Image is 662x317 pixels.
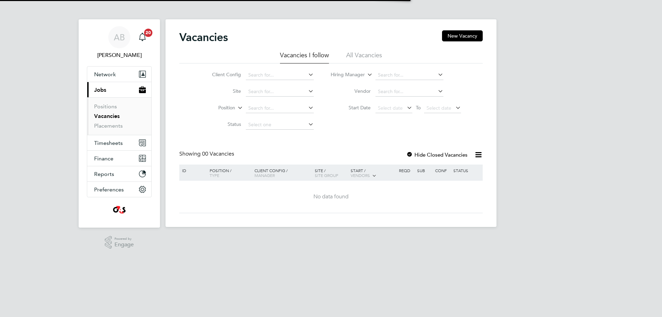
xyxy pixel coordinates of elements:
label: Vendor [331,88,371,94]
a: Placements [94,122,123,129]
li: All Vacancies [346,51,382,63]
span: Select date [378,105,403,111]
div: Site / [313,165,349,181]
button: Jobs [87,82,151,97]
span: Engage [114,242,134,248]
input: Select one [246,120,314,130]
span: Jobs [94,87,106,93]
input: Search for... [246,103,314,113]
div: Conf [433,165,451,176]
li: Vacancies I follow [280,51,329,63]
label: Position [195,105,235,111]
button: Finance [87,151,151,166]
span: To [414,103,423,112]
label: Site [201,88,241,94]
h2: Vacancies [179,30,228,44]
div: No data found [180,193,482,200]
a: Vacancies [94,113,120,119]
div: Start / [349,165,397,182]
div: Client Config / [253,165,313,181]
span: Vendors [351,172,370,178]
span: AB [114,33,125,42]
input: Search for... [246,70,314,80]
input: Search for... [375,87,443,97]
input: Search for... [246,87,314,97]
button: Preferences [87,182,151,197]
span: 20 [144,29,152,37]
span: Type [210,172,219,178]
button: Timesheets [87,135,151,150]
span: Alex Beattie [87,51,152,59]
div: Jobs [87,97,151,135]
img: g4s4-logo-retina.png [111,204,128,215]
button: New Vacancy [442,30,483,41]
span: Select date [427,105,451,111]
span: Manager [254,172,275,178]
label: Client Config [201,71,241,78]
div: Position / [204,165,253,181]
div: Status [452,165,482,176]
a: Powered byEngage [105,236,134,249]
a: AB[PERSON_NAME] [87,26,152,59]
input: Search for... [375,70,443,80]
label: Status [201,121,241,127]
button: Reports [87,166,151,181]
div: Showing [179,150,235,158]
div: Sub [415,165,433,176]
span: Timesheets [94,140,123,146]
label: Start Date [331,105,371,111]
span: Preferences [94,186,124,193]
span: Site Group [315,172,338,178]
a: 20 [136,26,149,48]
div: ID [180,165,204,176]
span: Network [94,71,116,78]
span: Finance [94,155,113,162]
span: Powered by [114,236,134,242]
span: 00 Vacancies [202,150,234,157]
span: Reports [94,171,114,177]
a: Positions [94,103,117,110]
label: Hiring Manager [325,71,365,78]
button: Network [87,67,151,82]
a: Go to home page [87,204,152,215]
label: Hide Closed Vacancies [406,151,468,158]
div: Reqd [397,165,415,176]
nav: Main navigation [79,19,160,228]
